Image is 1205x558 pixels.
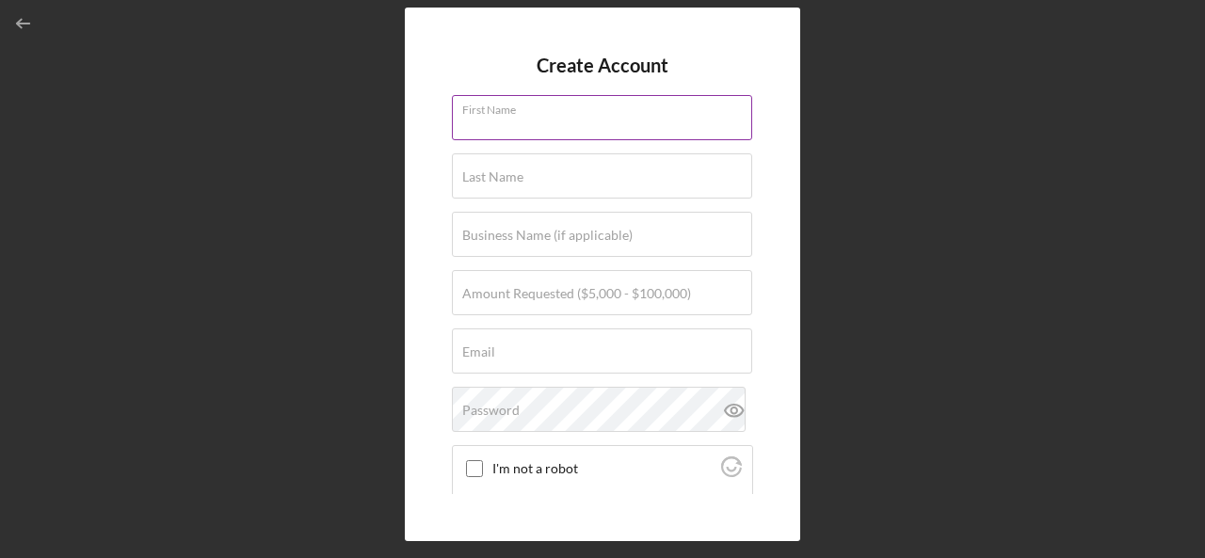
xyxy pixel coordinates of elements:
[537,55,668,76] h4: Create Account
[462,228,633,243] label: Business Name (if applicable)
[721,464,742,480] a: Visit Altcha.org
[492,461,715,476] label: I'm not a robot
[462,286,691,301] label: Amount Requested ($5,000 - $100,000)
[691,493,742,509] a: Visit Altcha.org
[462,344,495,359] label: Email
[462,169,523,184] label: Last Name
[462,403,520,418] label: Password
[462,96,752,117] label: First Name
